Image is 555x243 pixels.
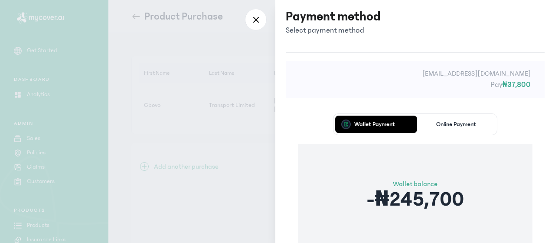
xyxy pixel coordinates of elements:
p: Wallet balance [366,179,464,189]
p: Pay [300,79,531,91]
button: Wallet Payment [335,116,414,133]
p: [EMAIL_ADDRESS][DOMAIN_NAME] [300,68,531,79]
p: Wallet Payment [354,121,395,127]
button: Online Payment [417,116,496,133]
p: -₦245,700 [366,189,464,210]
span: ₦37,800 [503,80,531,89]
p: Online Payment [436,121,476,127]
h3: Payment method [286,9,381,24]
p: Select payment method [286,24,381,37]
